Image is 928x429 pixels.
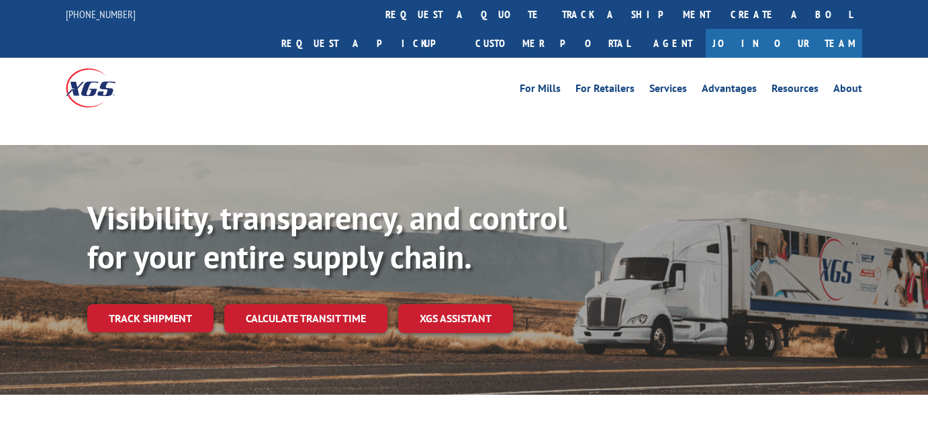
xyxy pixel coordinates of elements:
[87,304,214,332] a: Track shipment
[702,83,757,98] a: Advantages
[520,83,561,98] a: For Mills
[465,29,640,58] a: Customer Portal
[640,29,706,58] a: Agent
[271,29,465,58] a: Request a pickup
[706,29,862,58] a: Join Our Team
[833,83,862,98] a: About
[87,197,567,277] b: Visibility, transparency, and control for your entire supply chain.
[398,304,513,333] a: XGS ASSISTANT
[66,7,136,21] a: [PHONE_NUMBER]
[649,83,687,98] a: Services
[224,304,387,333] a: Calculate transit time
[575,83,635,98] a: For Retailers
[772,83,819,98] a: Resources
